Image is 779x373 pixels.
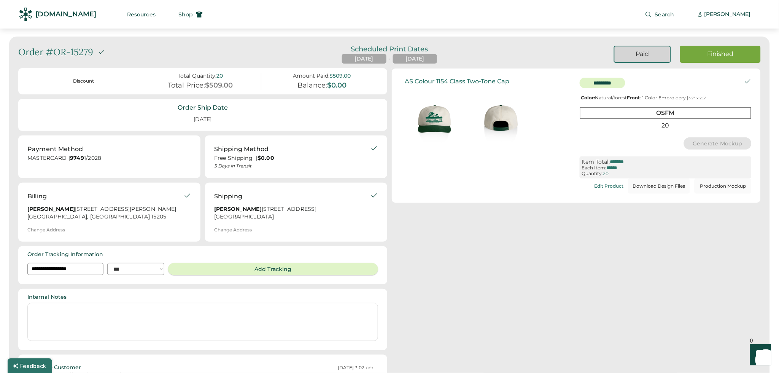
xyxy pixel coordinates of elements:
div: 20 [603,171,609,176]
button: Search [636,7,684,22]
button: Production Mockup [695,179,752,194]
div: Internal Notes [27,293,67,301]
button: Generate Mockup [684,137,752,150]
div: [DATE] [355,55,374,63]
strong: [PERSON_NAME] [27,206,75,212]
img: Rendered Logo - Screens [19,8,32,21]
div: [DATE] [185,113,221,126]
div: [DATE] 3:02 pm [338,365,374,371]
div: AS Colour 1154 Class Two-Tone Cap [405,78,510,85]
div: Amount Paid: [293,73,330,79]
div: Paid [624,50,661,58]
span: Shop [178,12,193,17]
div: Finished [689,50,752,58]
div: Billing [27,192,47,201]
div: 5 Days in Transit [214,163,370,169]
strong: 9749 [70,155,84,161]
div: Free Shipping | [214,155,370,162]
div: Order Tracking Information [27,251,103,258]
div: [STREET_ADDRESS][PERSON_NAME] [GEOGRAPHIC_DATA], [GEOGRAPHIC_DATA] 15205 [27,206,184,223]
div: 20 [580,120,751,131]
div: $509.00 [205,81,233,90]
div: $0.00 [327,81,347,90]
div: OSFM [580,107,751,118]
div: Balance: [297,81,327,90]
div: - [389,55,391,63]
img: generate-image [467,88,534,155]
div: [DATE] [405,55,424,63]
button: Download Design Files [628,179,690,194]
div: 20 [216,73,223,79]
strong: [PERSON_NAME] [214,206,262,212]
div: MASTERCARD | 1/2028 [27,155,191,164]
div: Total Quantity: [178,73,216,79]
div: Change Address [27,227,65,233]
div: [DOMAIN_NAME] [35,10,96,19]
div: Scheduled Print Dates [342,46,437,53]
button: Add Tracking [168,263,378,275]
button: Shop [169,7,212,22]
div: Natural/forest : 1 Color Embroidery | [580,95,752,100]
div: [STREET_ADDRESS] [GEOGRAPHIC_DATA] [214,206,370,223]
strong: Color: [581,95,595,100]
div: Edit Product [595,183,624,189]
div: Shipping [214,192,242,201]
strong: $0.00 [258,155,274,161]
strong: Front [627,95,640,100]
div: Change Address [214,227,252,233]
div: Each Item: [582,165,607,171]
div: Shipping Method [214,145,269,154]
div: Payment Method [27,145,83,154]
div: Order #OR-15279 [18,46,93,59]
img: generate-image [401,88,467,155]
div: Note to Customer [32,364,81,371]
div: [PERSON_NAME] [704,11,751,18]
iframe: Front Chat [743,339,776,371]
font: 3.7" x 2.5" [689,96,707,100]
div: $509.00 [330,73,351,79]
div: Order Ship Date [178,104,228,112]
div: Discount [32,78,135,84]
div: Item Total: [582,159,610,165]
div: Quantity: [582,171,603,176]
div: Total Price: [168,81,205,90]
button: Resources [118,7,165,22]
span: Search [655,12,674,17]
